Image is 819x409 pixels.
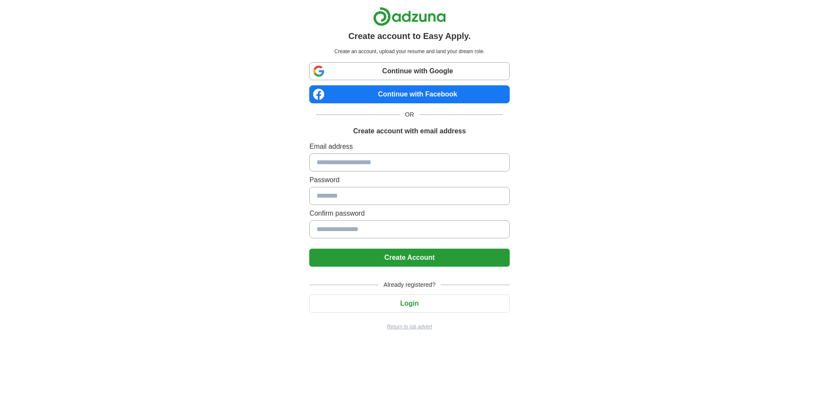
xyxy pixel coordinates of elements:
[353,126,466,136] h1: Create account with email address
[348,30,471,42] h1: Create account to Easy Apply.
[309,323,509,331] a: Return to job advert
[311,48,508,55] p: Create an account, upload your resume and land your dream role.
[400,110,419,119] span: OR
[373,7,446,26] img: Adzuna logo
[309,295,509,313] button: Login
[309,300,509,307] a: Login
[309,175,509,185] label: Password
[309,208,509,219] label: Confirm password
[309,62,509,80] a: Continue with Google
[378,280,440,289] span: Already registered?
[309,85,509,103] a: Continue with Facebook
[309,249,509,267] button: Create Account
[309,141,509,152] label: Email address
